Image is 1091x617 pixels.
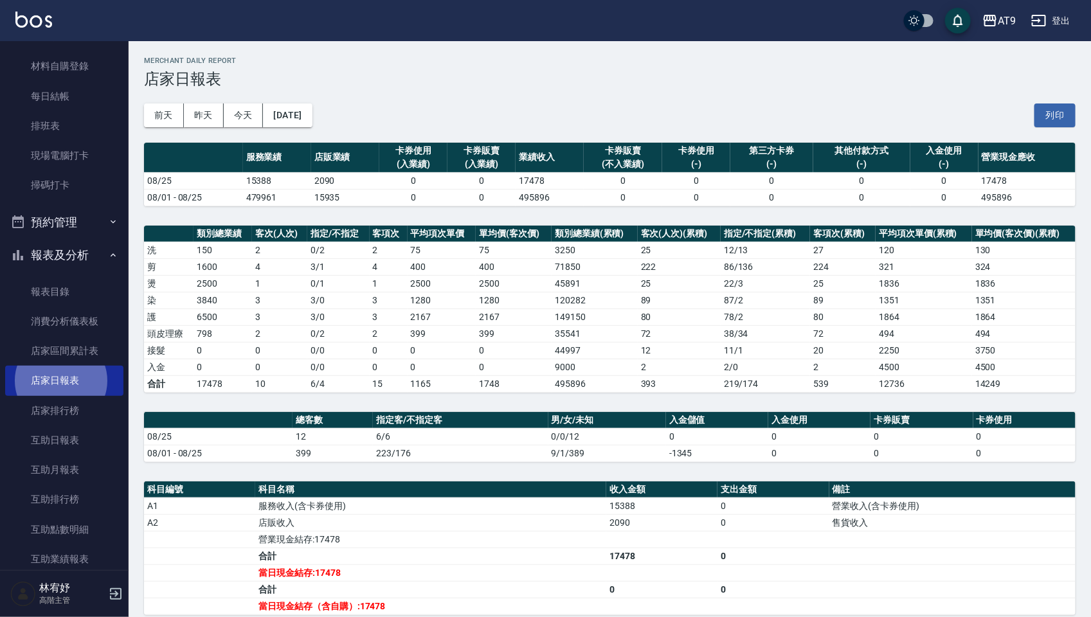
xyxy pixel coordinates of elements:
[5,425,123,455] a: 互助日報表
[552,375,638,392] td: 495896
[638,226,721,242] th: 客次(人次)(累積)
[373,428,548,445] td: 6/6
[194,226,252,242] th: 類別總業績
[972,359,1076,375] td: 4500
[5,366,123,395] a: 店家日報表
[516,143,584,173] th: 業績收入
[255,531,606,548] td: 營業現金結存:17478
[144,70,1076,88] h3: 店家日報表
[584,172,662,189] td: 0
[144,308,194,325] td: 護
[552,258,638,275] td: 71850
[451,157,512,171] div: (入業績)
[717,548,829,564] td: 0
[876,292,972,308] td: 1351
[813,189,910,206] td: 0
[730,189,813,206] td: 0
[379,172,447,189] td: 0
[717,497,829,514] td: 0
[638,342,721,359] td: 12
[194,342,252,359] td: 0
[408,359,476,375] td: 0
[243,143,311,173] th: 服務業績
[451,144,512,157] div: 卡券販賣
[666,428,768,445] td: 0
[721,342,810,359] td: 11 / 1
[476,242,552,258] td: 75
[307,275,369,292] td: 0 / 1
[252,308,307,325] td: 3
[408,342,476,359] td: 0
[476,258,552,275] td: 400
[373,445,548,461] td: 223/176
[810,375,876,392] td: 539
[194,359,252,375] td: 0
[263,103,312,127] button: [DATE]
[252,226,307,242] th: 客次(人次)
[5,307,123,336] a: 消費分析儀表板
[1034,103,1076,127] button: 列印
[978,172,1076,189] td: 17478
[606,481,717,498] th: 收入金額
[972,258,1076,275] td: 324
[370,342,408,359] td: 0
[144,103,184,127] button: 前天
[252,258,307,275] td: 4
[194,258,252,275] td: 1600
[721,375,810,392] td: 219/174
[810,359,876,375] td: 2
[408,275,476,292] td: 2500
[972,342,1076,359] td: 3750
[5,336,123,366] a: 店家區間累計表
[39,595,105,606] p: 高階主管
[876,258,972,275] td: 321
[638,308,721,325] td: 80
[255,581,606,598] td: 合計
[5,111,123,141] a: 排班表
[876,375,972,392] td: 12736
[10,581,36,607] img: Person
[1026,9,1076,33] button: 登出
[5,51,123,81] a: 材料自購登錄
[972,325,1076,342] td: 494
[978,189,1076,206] td: 495896
[144,375,194,392] td: 合計
[998,13,1016,29] div: AT9
[638,242,721,258] td: 25
[408,226,476,242] th: 平均項次單價
[370,359,408,375] td: 0
[972,292,1076,308] td: 1351
[870,412,973,429] th: 卡券販賣
[552,308,638,325] td: 149150
[972,275,1076,292] td: 1836
[552,242,638,258] td: 3250
[665,157,727,171] div: (-)
[144,325,194,342] td: 頭皮理療
[721,258,810,275] td: 86 / 136
[144,57,1076,65] h2: Merchant Daily Report
[293,445,373,461] td: 399
[243,172,311,189] td: 15388
[552,359,638,375] td: 9000
[813,172,910,189] td: 0
[144,514,255,531] td: A2
[194,275,252,292] td: 2500
[810,226,876,242] th: 客項次(累積)
[379,189,447,206] td: 0
[516,172,584,189] td: 17478
[144,292,194,308] td: 染
[717,481,829,498] th: 支出金額
[552,325,638,342] td: 35541
[768,412,870,429] th: 入金使用
[370,325,408,342] td: 2
[665,144,727,157] div: 卡券使用
[252,342,307,359] td: 0
[243,189,311,206] td: 479961
[638,325,721,342] td: 72
[666,445,768,461] td: -1345
[876,275,972,292] td: 1836
[876,342,972,359] td: 2250
[370,275,408,292] td: 1
[876,359,972,375] td: 4500
[721,292,810,308] td: 87 / 2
